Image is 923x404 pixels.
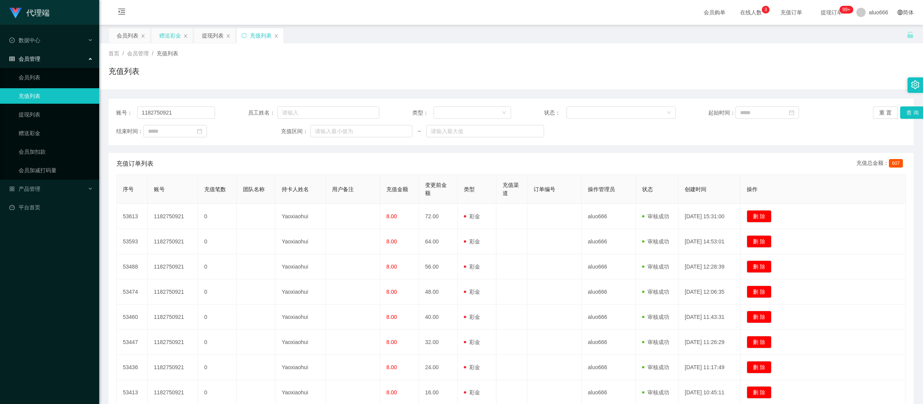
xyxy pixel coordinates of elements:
[198,204,237,229] td: 0
[116,159,153,168] span: 充值订单列表
[412,109,434,117] span: 类型：
[386,364,397,370] span: 8.00
[9,56,15,62] i: 图标: table
[386,389,397,395] span: 8.00
[412,127,426,135] span: ~
[9,37,40,43] span: 数据中心
[198,355,237,380] td: 0
[666,110,671,116] i: 图标: down
[464,364,480,370] span: 彩金
[276,355,326,380] td: Yaoxiaohui
[9,38,15,43] i: 图标: check-circle-o
[582,330,636,355] td: aluo666
[386,264,397,270] span: 8.00
[873,106,898,119] button: 重 置
[582,254,636,279] td: aluo666
[642,339,669,345] span: 审核成功
[464,314,480,320] span: 彩金
[582,229,636,254] td: aluo666
[502,110,506,116] i: 图标: down
[198,229,237,254] td: 0
[678,254,740,279] td: [DATE] 12:28:39
[747,186,758,192] span: 操作
[582,204,636,229] td: aluo666
[157,50,178,56] span: 充值列表
[464,264,480,270] span: 彩金
[282,186,309,192] span: 持卡人姓名
[708,109,735,117] span: 起始时间：
[9,9,50,15] a: 代理端
[856,159,906,168] div: 充值总金额：
[274,34,279,38] i: 图标: close
[386,213,397,219] span: 8.00
[108,50,119,56] span: 首页
[419,305,458,330] td: 40.00
[386,289,397,295] span: 8.00
[117,279,148,305] td: 53474
[503,182,519,196] span: 充值渠道
[911,80,920,89] i: 图标: setting
[419,204,458,229] td: 72.00
[897,10,903,15] i: 图标: global
[386,186,408,192] span: 充值金额
[137,106,215,119] input: 请输入
[154,186,165,192] span: 账号
[9,8,22,19] img: logo.9652507e.png
[678,204,740,229] td: [DATE] 15:31:00
[419,279,458,305] td: 48.00
[736,10,766,15] span: 在线人数
[642,238,669,245] span: 审核成功
[248,109,277,117] span: 员工姓名：
[117,355,148,380] td: 53436
[582,305,636,330] td: aluo666
[747,311,771,323] button: 删 除
[276,330,326,355] td: Yaoxiaohui
[198,254,237,279] td: 0
[108,65,139,77] h1: 充值列表
[419,355,458,380] td: 24.00
[148,279,198,305] td: 1182750921
[26,0,50,25] h1: 代理端
[685,186,706,192] span: 创建时间
[19,163,93,178] a: 会员加减打码量
[765,6,767,14] p: 3
[839,6,853,14] sup: 1209
[678,279,740,305] td: [DATE] 12:06:35
[276,305,326,330] td: Yaoxiaohui
[789,110,794,115] i: 图标: calendar
[148,229,198,254] td: 1182750921
[19,144,93,159] a: 会员加扣款
[642,314,669,320] span: 审核成功
[464,389,480,395] span: 彩金
[117,330,148,355] td: 53447
[907,31,914,38] i: 图标: unlock
[678,330,740,355] td: [DATE] 11:26:29
[678,305,740,330] td: [DATE] 11:43:31
[419,254,458,279] td: 56.00
[198,279,237,305] td: 0
[226,34,231,38] i: 图标: close
[198,305,237,330] td: 0
[762,6,770,14] sup: 3
[747,286,771,298] button: 删 除
[127,50,149,56] span: 会员管理
[747,336,771,348] button: 删 除
[464,238,480,245] span: 彩金
[197,128,202,134] i: 图标: calendar
[183,34,188,38] i: 图标: close
[148,355,198,380] td: 1182750921
[386,238,397,245] span: 8.00
[544,109,567,117] span: 状态：
[117,305,148,330] td: 53460
[281,127,310,135] span: 充值区间：
[9,186,15,192] i: 图标: appstore-o
[141,34,145,38] i: 图标: close
[582,355,636,380] td: aluo666
[419,229,458,254] td: 64.00
[148,305,198,330] td: 1182750921
[202,28,224,43] div: 提现列表
[204,186,226,192] span: 充值笔数
[123,186,134,192] span: 序号
[747,210,771,223] button: 删 除
[241,33,247,38] i: 图标: sync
